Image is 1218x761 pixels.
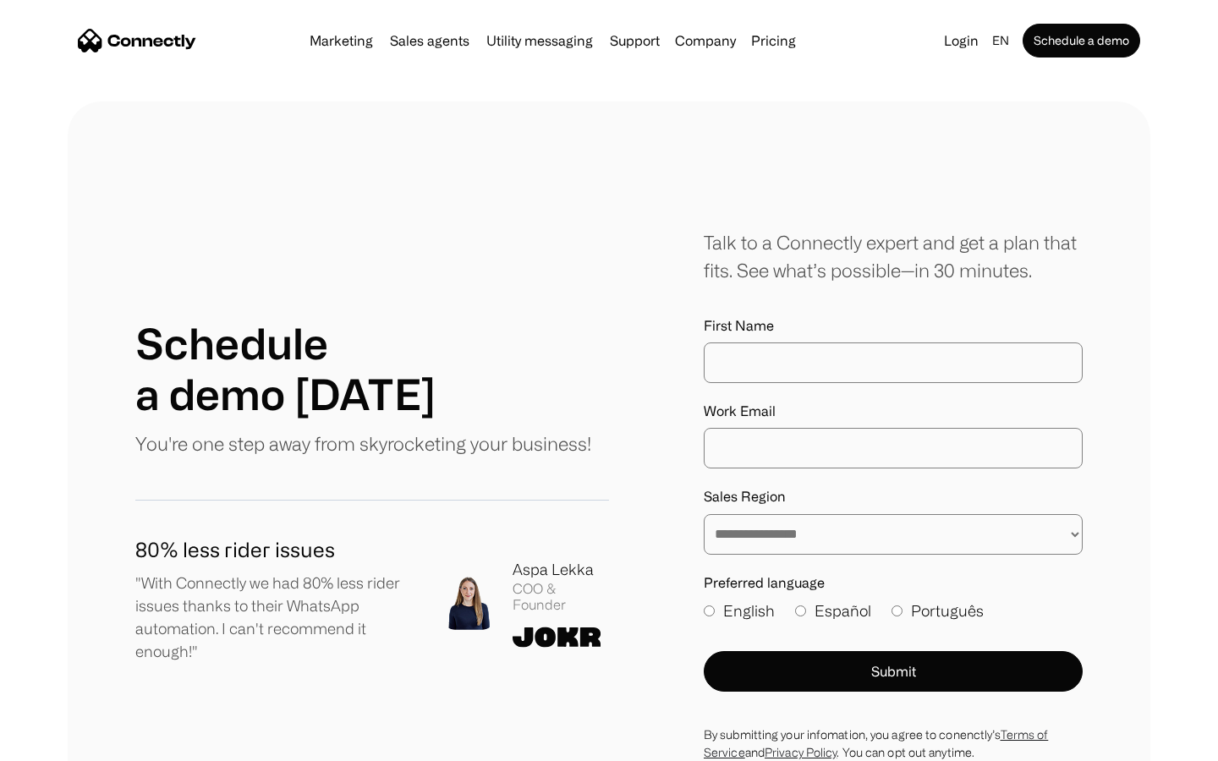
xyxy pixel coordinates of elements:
div: Company [675,29,736,52]
a: Support [603,34,667,47]
div: en [992,29,1009,52]
aside: Language selected: English [17,730,101,755]
button: Submit [704,651,1083,692]
label: Español [795,599,871,622]
a: home [78,28,196,53]
div: Aspa Lekka [513,558,609,581]
a: Utility messaging [480,34,600,47]
a: Sales agents [383,34,476,47]
label: Português [892,599,984,622]
a: Login [937,29,985,52]
div: By submitting your infomation, you agree to conenctly’s and . You can opt out anytime. [704,725,1083,761]
ul: Language list [34,731,101,755]
div: Talk to a Connectly expert and get a plan that fits. See what’s possible—in 30 minutes. [704,228,1083,284]
input: Español [795,605,806,616]
a: Pricing [744,34,803,47]
label: First Name [704,318,1083,334]
div: en [985,29,1019,52]
a: Marketing [303,34,380,47]
input: English [704,605,715,616]
p: "With Connectly we had 80% less rider issues thanks to their WhatsApp automation. I can't recomme... [135,572,414,663]
div: Company [670,29,741,52]
h1: 80% less rider issues [135,534,414,565]
a: Privacy Policy [765,746,837,758]
a: Terms of Service [704,728,1048,758]
label: English [704,599,775,622]
p: You're one step away from skyrocketing your business! [135,430,591,457]
label: Sales Region [704,489,1083,505]
label: Preferred language [704,575,1083,591]
input: Português [892,605,903,616]
h1: Schedule a demo [DATE] [135,318,436,419]
a: Schedule a demo [1023,24,1140,57]
div: COO & Founder [513,581,609,613]
label: Work Email [704,403,1083,419]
